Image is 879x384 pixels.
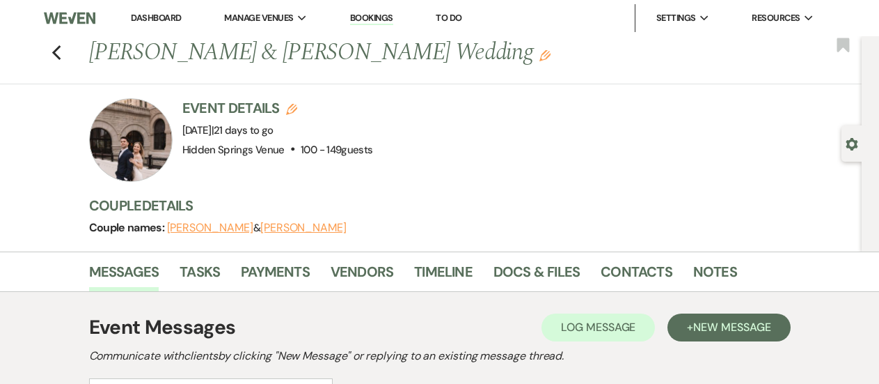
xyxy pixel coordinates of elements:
span: Resources [752,11,800,25]
button: Log Message [541,314,655,341]
a: Vendors [331,261,393,291]
h1: Event Messages [89,313,236,342]
span: Settings [656,11,696,25]
span: 100 - 149 guests [301,143,372,157]
button: Edit [539,49,551,61]
span: Manage Venues [224,11,293,25]
a: Dashboard [131,12,181,24]
span: Log Message [561,320,635,335]
h3: Couple Details [89,196,848,215]
button: Open lead details [846,137,858,150]
span: | [212,123,274,137]
button: [PERSON_NAME] [260,222,347,233]
img: Weven Logo [44,3,95,33]
a: Docs & Files [493,261,580,291]
a: Payments [241,261,310,291]
button: +New Message [667,314,790,341]
button: [PERSON_NAME] [167,222,253,233]
span: 21 days to go [214,123,274,137]
a: Bookings [350,12,393,25]
span: [DATE] [182,123,274,137]
span: Couple names: [89,220,167,235]
a: Timeline [414,261,473,291]
a: Tasks [180,261,220,291]
a: To Do [436,12,461,24]
a: Messages [89,261,159,291]
span: & [167,221,347,235]
a: Contacts [601,261,672,291]
a: Notes [693,261,737,291]
span: New Message [693,320,770,335]
h1: [PERSON_NAME] & [PERSON_NAME] Wedding [89,36,702,70]
h2: Communicate with clients by clicking "New Message" or replying to an existing message thread. [89,348,791,364]
h3: Event Details [182,98,373,118]
span: Hidden Springs Venue [182,143,285,157]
